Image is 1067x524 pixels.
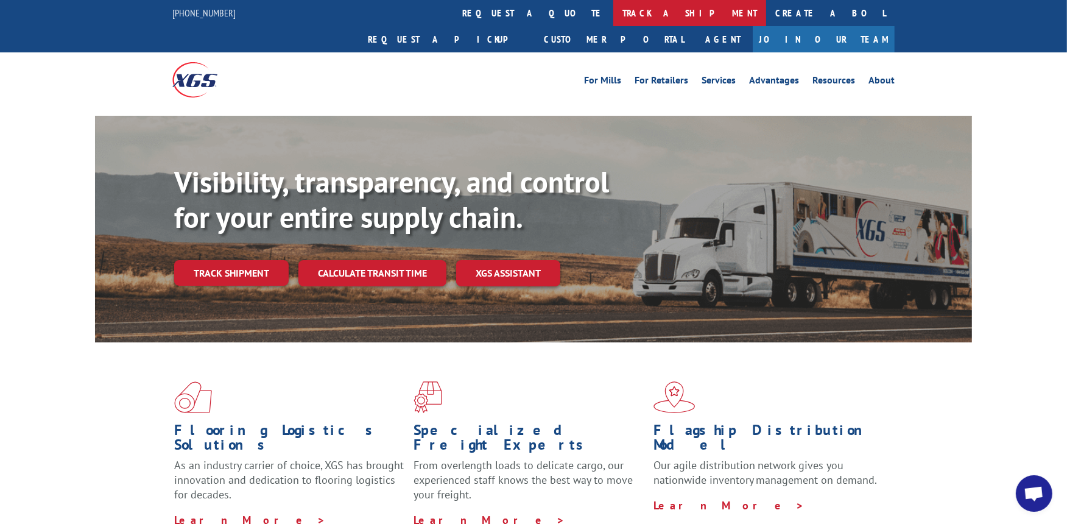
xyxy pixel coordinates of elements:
[414,458,644,512] p: From overlength loads to delicate cargo, our experienced staff knows the best way to move your fr...
[653,498,805,512] a: Learn More >
[414,423,644,458] h1: Specialized Freight Experts
[359,26,535,52] a: Request a pickup
[812,76,855,89] a: Resources
[174,163,609,236] b: Visibility, transparency, and control for your entire supply chain.
[693,26,753,52] a: Agent
[535,26,693,52] a: Customer Portal
[584,76,621,89] a: For Mills
[174,381,212,413] img: xgs-icon-total-supply-chain-intelligence-red
[174,423,404,458] h1: Flooring Logistics Solutions
[653,381,695,413] img: xgs-icon-flagship-distribution-model-red
[653,458,878,487] span: Our agile distribution network gives you nationwide inventory management on demand.
[702,76,736,89] a: Services
[172,7,236,19] a: [PHONE_NUMBER]
[868,76,895,89] a: About
[753,26,895,52] a: Join Our Team
[298,260,446,286] a: Calculate transit time
[174,458,404,501] span: As an industry carrier of choice, XGS has brought innovation and dedication to flooring logistics...
[653,423,884,458] h1: Flagship Distribution Model
[414,381,442,413] img: xgs-icon-focused-on-flooring-red
[635,76,688,89] a: For Retailers
[1016,475,1052,512] div: Open chat
[456,260,560,286] a: XGS ASSISTANT
[749,76,799,89] a: Advantages
[174,260,289,286] a: Track shipment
